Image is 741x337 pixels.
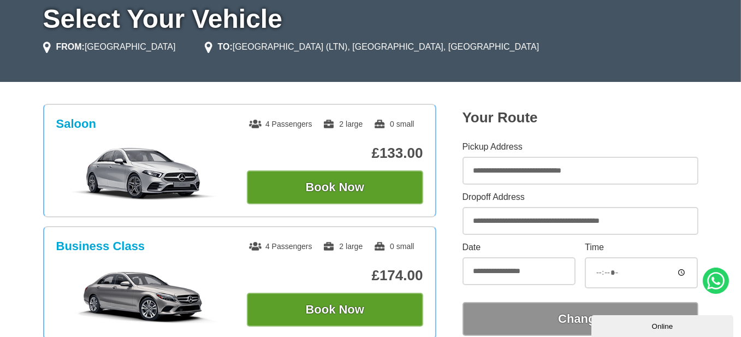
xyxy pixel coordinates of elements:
img: Saloon [62,146,226,201]
button: Book Now [247,293,423,327]
img: Business Class [62,269,226,323]
h3: Saloon [56,117,96,131]
label: Date [463,243,576,252]
span: 0 small [374,242,414,251]
li: [GEOGRAPHIC_DATA] [43,40,176,54]
button: Book Now [247,170,423,204]
span: 2 large [323,120,363,128]
label: Pickup Address [463,143,698,151]
span: 4 Passengers [249,120,312,128]
span: 4 Passengers [249,242,312,251]
p: £133.00 [247,145,423,162]
label: Dropoff Address [463,193,698,202]
h2: Your Route [463,109,698,126]
iframe: chat widget [591,313,736,337]
p: £174.00 [247,267,423,284]
strong: TO: [218,42,233,51]
button: Change [463,302,698,336]
h3: Business Class [56,239,145,253]
span: 2 large [323,242,363,251]
h1: Select Your Vehicle [43,6,698,32]
strong: FROM: [56,42,85,51]
li: [GEOGRAPHIC_DATA] (LTN), [GEOGRAPHIC_DATA], [GEOGRAPHIC_DATA] [205,40,540,54]
span: 0 small [374,120,414,128]
label: Time [585,243,698,252]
